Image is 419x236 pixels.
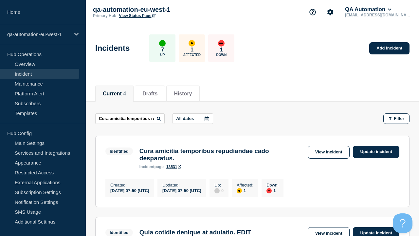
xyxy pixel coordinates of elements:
[183,53,201,57] p: Affected
[123,91,126,96] span: 4
[119,13,155,18] a: View Status Page
[139,147,304,162] h3: Cura amicitia temporibus repudiandae cado desparatus.
[93,13,116,18] p: Primary Hub
[266,187,279,193] div: 1
[189,40,195,47] div: affected
[110,187,149,193] div: [DATE] 07:50 (UTC)
[266,183,279,187] p: Down :
[191,47,193,53] p: 1
[161,47,164,53] p: 7
[139,229,251,236] h3: Quia cotidie denique at adulatio. EDIT
[214,187,224,193] div: 0
[344,6,393,13] button: QA Automation
[220,47,223,53] p: 1
[237,183,253,187] p: Affected :
[393,213,412,233] iframe: Help Scout Beacon - Open
[266,188,272,193] div: down
[216,53,227,57] p: Down
[237,188,242,193] div: affected
[237,187,253,193] div: 1
[214,183,224,187] p: Up :
[308,146,350,159] a: View incident
[93,6,224,13] p: qa-automation-eu-west-1
[218,40,225,47] div: down
[142,91,157,97] button: Drafts
[323,5,337,19] button: Account settings
[162,183,201,187] p: Updated :
[110,183,149,187] p: Created :
[173,113,213,124] button: All dates
[176,116,194,121] p: All dates
[353,146,399,158] a: Update incident
[7,31,70,37] p: qa-automation-eu-west-1
[383,113,410,124] button: Filter
[159,40,166,47] div: up
[103,91,126,97] button: Current 4
[95,113,165,124] input: Search incidents
[174,91,192,97] button: History
[105,147,133,155] span: Identified
[306,5,319,19] button: Support
[95,44,130,53] h1: Incidents
[139,165,164,169] p: page
[166,165,181,169] a: 13531
[214,188,220,193] div: disabled
[139,165,155,169] span: incident
[369,42,410,54] a: Add incident
[344,13,412,17] p: [EMAIL_ADDRESS][DOMAIN_NAME]
[394,116,404,121] span: Filter
[160,53,165,57] p: Up
[162,187,201,193] div: [DATE] 07:50 (UTC)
